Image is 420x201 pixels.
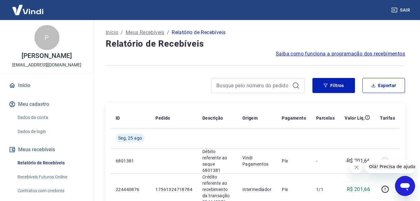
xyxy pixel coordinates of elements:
p: R$ 201,66 [347,186,370,193]
a: Meus Recebíveis [126,29,164,36]
span: Olá! Precisa de ajuda? [4,4,53,9]
h4: Relatório de Recebíveis [106,38,405,50]
p: 1/1 [316,186,335,193]
span: Seg, 25 ago [118,135,142,141]
p: Intermediador [242,186,272,193]
input: Busque pelo número do pedido [216,81,290,90]
p: Pagamento [282,115,306,121]
a: Dados de login [15,125,86,138]
p: 224440876 [116,186,145,193]
a: Recebíveis Futuros Online [15,171,86,183]
p: 6801381 [116,158,145,164]
img: Vindi [8,0,48,19]
p: -R$ 201,66 [345,157,370,165]
p: Pix [282,158,306,164]
a: Início [106,29,118,36]
p: [PERSON_NAME] [22,53,72,59]
button: Meus recebíveis [8,143,86,157]
p: ID [116,115,120,121]
p: Valor Líq. [345,115,365,121]
p: / [167,29,169,36]
iframe: Fechar mensagem [350,161,363,173]
button: Sair [390,4,412,16]
a: Dados da conta [15,111,86,124]
p: Descrição [202,115,223,121]
p: Tarifas [380,115,395,121]
button: Filtros [312,78,355,93]
button: Exportar [362,78,405,93]
p: Parcelas [316,115,335,121]
p: Pedido [155,115,170,121]
p: [EMAIL_ADDRESS][DOMAIN_NAME] [12,62,81,68]
a: Contratos com credores [15,184,86,197]
p: / [121,29,123,36]
p: - [316,158,335,164]
p: 17561324718784 [155,186,192,193]
iframe: Botão para abrir a janela de mensagens [395,176,415,196]
p: Vindi Pagamentos [242,155,272,167]
p: Débito referente ao saque 6801381 [202,148,232,173]
div: P [34,25,59,50]
a: Início [8,79,86,92]
iframe: Mensagem da empresa [365,160,415,173]
p: Relatório de Recebíveis [172,29,225,36]
a: Relatório de Recebíveis [15,157,86,169]
a: Saiba como funciona a programação dos recebimentos [276,50,405,58]
button: Meu cadastro [8,97,86,111]
p: Pix [282,186,306,193]
p: Origem [242,115,258,121]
